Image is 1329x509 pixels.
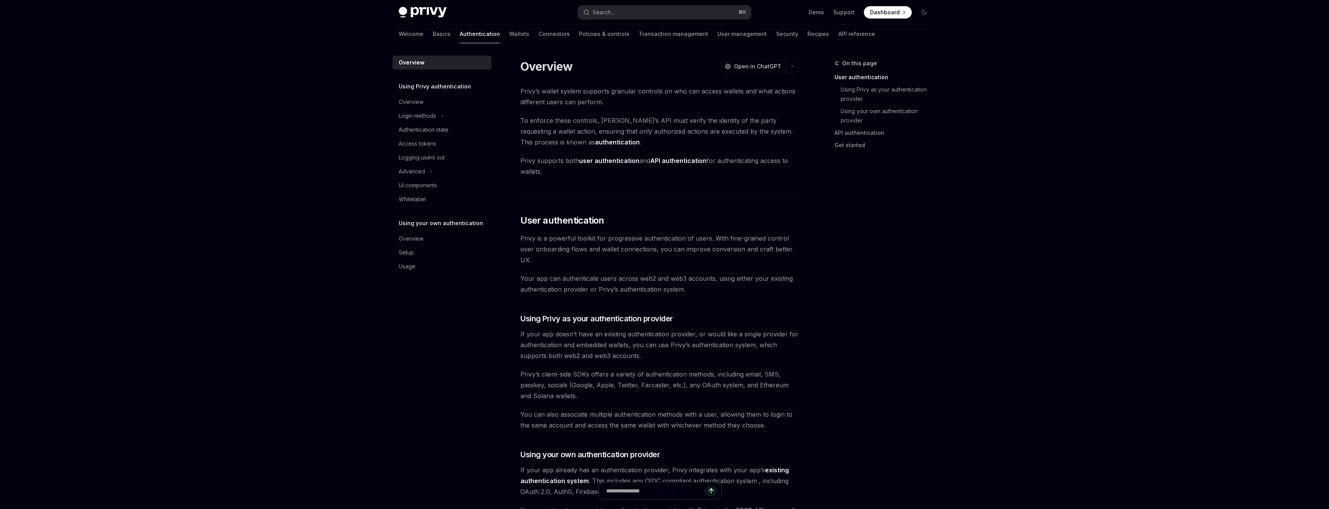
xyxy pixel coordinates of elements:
[399,234,423,243] div: Overview
[399,82,471,91] h5: Using Privy authentication
[399,167,425,176] div: Advanced
[578,5,751,19] button: Open search
[399,58,425,67] div: Overview
[738,9,746,15] span: ⌘ K
[833,8,855,16] a: Support
[809,8,824,16] a: Demo
[520,86,799,107] span: Privy’s wallet system supports granular controls on who can access wallets and what actions diffe...
[520,155,799,177] span: Privy supports both and for authenticating access to wallets.
[639,25,708,43] a: Transaction management
[520,369,799,401] span: Privy’s client-side SDKs offers a variety of authentication methods, including email, SMS, passke...
[393,151,491,165] a: Logging users out
[539,25,570,43] a: Connectors
[520,465,799,497] span: If your app already has an authentication provider, Privy integrates with your app’s . This inclu...
[520,115,799,148] span: To enforce these controls, [PERSON_NAME]’s API must verify the identity of the party requesting a...
[834,83,936,105] a: Using Privy as your authentication provider
[520,59,573,73] h1: Overview
[520,409,799,431] span: You can also associate multiple authentication methods with a user, allowing them to login to the...
[717,25,767,43] a: User management
[842,59,877,68] span: On this page
[595,138,640,146] strong: authentication
[834,105,936,127] a: Using your own authentication provider
[393,137,491,151] a: Access tokens
[606,482,706,499] input: Ask a question...
[834,71,936,83] a: User authentication
[579,157,639,165] strong: user authentication
[399,25,423,43] a: Welcome
[393,109,491,123] button: Toggle Login methods section
[393,260,491,273] a: Usage
[918,6,930,19] button: Toggle dark mode
[399,97,423,107] div: Overview
[520,273,799,295] span: Your app can authenticate users across web2 and web3 accounts, using either your existing authent...
[776,25,798,43] a: Security
[399,7,447,18] img: dark logo
[399,181,437,190] div: UI components
[399,219,483,228] h5: Using your own authentication
[399,248,414,257] div: Setup
[650,157,707,165] strong: API authentication
[520,233,799,265] span: Privy is a powerful toolkit for progressive authentication of users. With fine-grained control ov...
[593,8,614,17] div: Search...
[734,63,781,70] span: Open in ChatGPT
[393,56,491,70] a: Overview
[870,8,900,16] span: Dashboard
[399,262,415,271] div: Usage
[399,111,436,120] div: Login methods
[393,123,491,137] a: Authentication state
[460,25,500,43] a: Authentication
[393,165,491,178] button: Toggle Advanced section
[706,485,717,496] button: Send message
[520,214,604,227] span: User authentication
[393,232,491,246] a: Overview
[399,139,436,148] div: Access tokens
[393,95,491,109] a: Overview
[834,127,936,139] a: API authentication
[838,25,875,43] a: API reference
[399,153,445,162] div: Logging users out
[720,60,786,73] button: Open in ChatGPT
[509,25,529,43] a: Wallets
[834,139,936,151] a: Get started
[399,125,449,134] div: Authentication state
[393,246,491,260] a: Setup
[520,313,673,324] span: Using Privy as your authentication provider
[807,25,829,43] a: Recipes
[579,25,629,43] a: Policies & controls
[864,6,912,19] a: Dashboard
[520,449,660,460] span: Using your own authentication provider
[520,329,799,361] span: If your app doesn’t have an existing authentication provider, or would like a single provider for...
[393,192,491,206] a: Whitelabel
[433,25,450,43] a: Basics
[399,195,426,204] div: Whitelabel
[393,178,491,192] a: UI components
